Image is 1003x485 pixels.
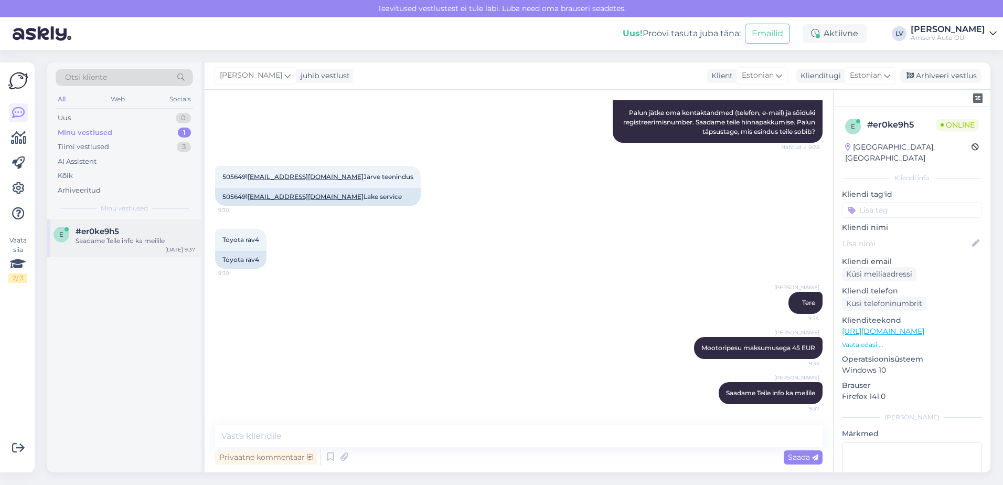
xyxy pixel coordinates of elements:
span: Mootoripesu maksumusega 45 EUR [701,344,815,352]
p: Klienditeekond [842,315,982,326]
a: [PERSON_NAME]Amserv Auto OÜ [911,25,997,42]
input: Lisa tag [842,202,982,218]
span: [PERSON_NAME] [774,374,819,382]
span: 5056491 Järve teenindus [222,173,413,181]
div: Arhiveeritud [58,185,101,196]
span: #er0ke9h5 [76,227,119,236]
div: Kliendi info [842,173,982,183]
span: Saada [788,452,818,462]
div: 2 / 3 [8,273,27,283]
a: [EMAIL_ADDRESS][DOMAIN_NAME] [248,173,364,181]
div: 5056491 Lake service [215,188,421,206]
div: Klienditugi [796,70,841,81]
div: [GEOGRAPHIC_DATA], [GEOGRAPHIC_DATA] [845,142,972,164]
span: Nähtud ✓ 9:28 [780,143,819,151]
p: Kliendi nimi [842,222,982,233]
a: [EMAIL_ADDRESS][DOMAIN_NAME] [248,193,364,201]
div: Saadame Teile info ka meilile [76,236,195,246]
a: [URL][DOMAIN_NAME] [842,326,924,336]
div: Minu vestlused [58,128,112,138]
div: 3 [177,142,191,152]
span: e [59,230,63,238]
b: Uus! [623,28,643,38]
p: Kliendi telefon [842,286,982,297]
span: Tere! Palun jätke oma kontaktandmed (telefon, e-mail) ja sõiduki registreerimisnumber. Saadame te... [623,90,817,135]
div: juhib vestlust [296,70,350,81]
div: # er0ke9h5 [867,119,936,131]
span: e [851,122,855,130]
div: Tiimi vestlused [58,142,109,152]
span: 9:30 [218,206,258,214]
p: Kliendi email [842,256,982,267]
div: Küsi telefoninumbrit [842,297,926,311]
span: [PERSON_NAME] [220,70,282,81]
p: Brauser [842,380,982,391]
div: [DATE] 9:37 [165,246,195,254]
span: Otsi kliente [65,72,107,83]
p: Windows 10 [842,365,982,376]
input: Lisa nimi [842,238,970,249]
span: 9:35 [780,360,819,367]
span: 9:34 [780,314,819,322]
div: Toyota rav4 [215,251,266,269]
span: Tere [802,299,815,307]
span: Saadame Teile info ka meilile [726,389,815,397]
div: Proovi tasuta juba täna: [623,27,741,40]
div: Web [109,92,127,106]
span: Estonian [742,70,774,81]
span: Online [936,119,979,131]
span: [PERSON_NAME] [774,283,819,291]
img: zendesk [973,93,983,103]
div: AI Assistent [58,156,97,167]
div: Klient [707,70,733,81]
div: Vaata siia [8,236,27,283]
p: Vaata edasi ... [842,340,982,350]
span: 9:37 [780,405,819,413]
div: 1 [178,128,191,138]
span: 9:30 [218,269,258,277]
div: Arhiveeri vestlus [900,69,981,83]
div: Uus [58,113,71,123]
div: Kõik [58,171,73,181]
p: Kliendi tag'id [842,189,982,200]
div: Aktiivne [803,24,867,43]
span: Estonian [850,70,882,81]
div: [PERSON_NAME] [911,25,985,34]
span: Toyota rav4 [222,236,259,244]
div: Amserv Auto OÜ [911,34,985,42]
div: Küsi meiliaadressi [842,267,916,281]
p: Operatsioonisüsteem [842,354,982,365]
p: Firefox 141.0 [842,391,982,402]
div: LV [892,26,906,41]
div: All [56,92,68,106]
div: Privaatne kommentaar [215,450,317,465]
img: Askly Logo [8,71,28,91]
p: Märkmed [842,428,982,439]
button: Emailid [745,24,790,44]
span: [PERSON_NAME] [774,329,819,336]
span: Minu vestlused [101,204,148,213]
div: Socials [167,92,193,106]
div: [PERSON_NAME] [842,413,982,422]
div: 0 [176,113,191,123]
